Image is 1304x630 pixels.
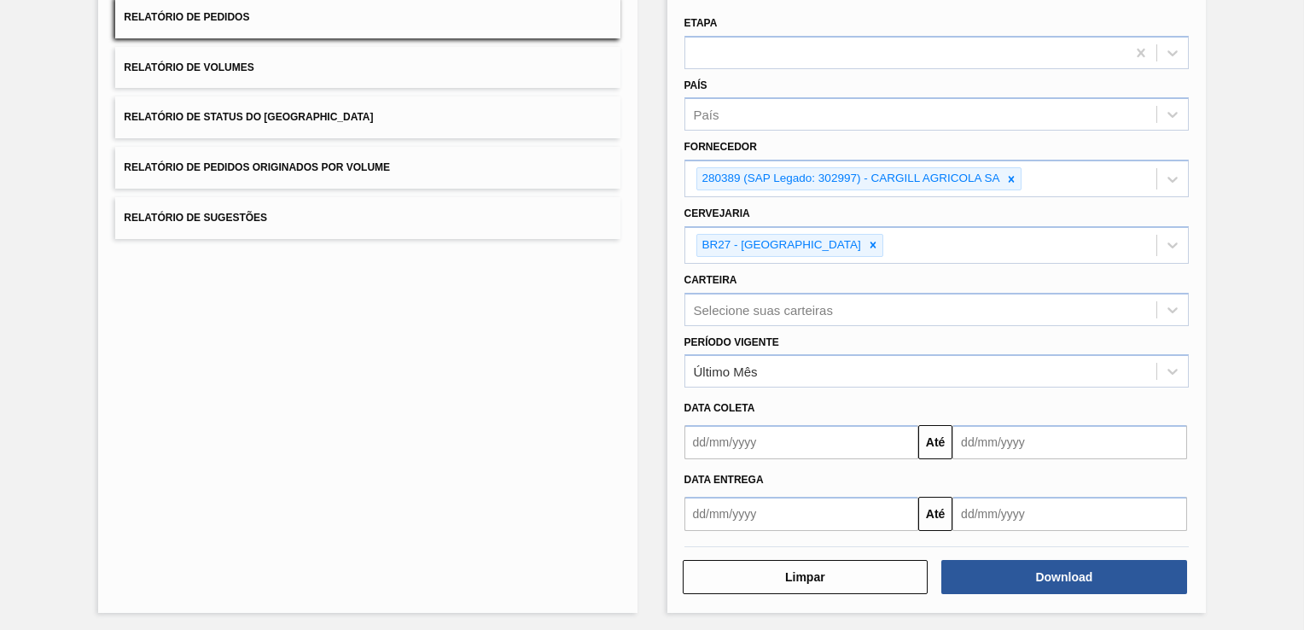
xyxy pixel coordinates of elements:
[694,108,719,122] div: País
[115,147,620,189] button: Relatório de Pedidos Originados por Volume
[124,111,373,123] span: Relatório de Status do [GEOGRAPHIC_DATA]
[124,161,390,173] span: Relatório de Pedidos Originados por Volume
[684,79,707,91] label: País
[697,168,1003,190] div: 280389 (SAP Legado: 302997) - CARGILL AGRICOLA SA
[684,425,919,459] input: dd/mm/yyyy
[684,274,737,286] label: Carteira
[683,560,929,594] button: Limpar
[115,96,620,138] button: Relatório de Status do [GEOGRAPHIC_DATA]
[684,402,755,414] span: Data coleta
[952,497,1187,531] input: dd/mm/yyyy
[694,302,833,317] div: Selecione suas carteiras
[124,212,267,224] span: Relatório de Sugestões
[684,497,919,531] input: dd/mm/yyyy
[684,474,764,486] span: Data entrega
[124,61,253,73] span: Relatório de Volumes
[115,47,620,89] button: Relatório de Volumes
[697,235,864,256] div: BR27 - [GEOGRAPHIC_DATA]
[694,365,758,379] div: Último Mês
[684,17,718,29] label: Etapa
[918,497,952,531] button: Até
[941,560,1187,594] button: Download
[684,207,750,219] label: Cervejaria
[918,425,952,459] button: Até
[684,141,757,153] label: Fornecedor
[952,425,1187,459] input: dd/mm/yyyy
[684,336,779,348] label: Período Vigente
[115,197,620,239] button: Relatório de Sugestões
[124,11,249,23] span: Relatório de Pedidos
